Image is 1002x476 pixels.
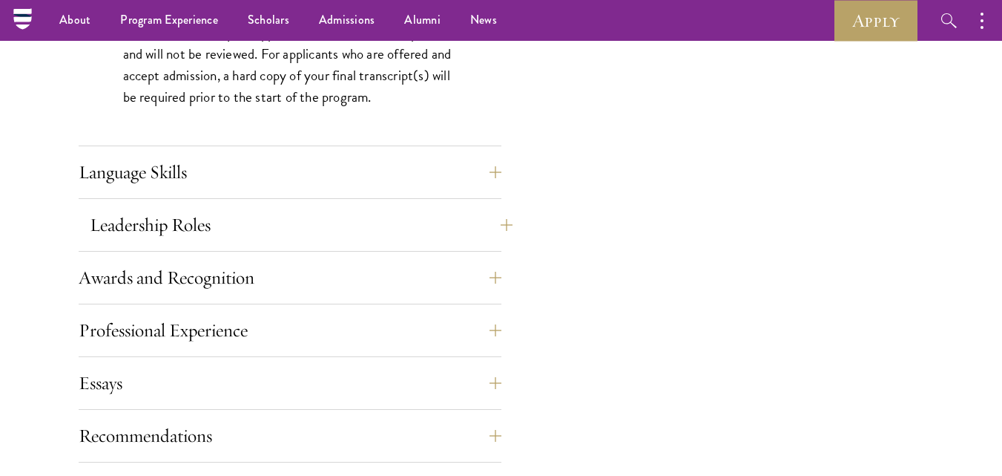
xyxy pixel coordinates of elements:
button: Recommendations [79,418,501,454]
button: Awards and Recognition [79,260,501,296]
button: Language Skills [79,154,501,190]
button: Essays [79,365,501,401]
button: Professional Experience [79,313,501,348]
button: Leadership Roles [90,207,512,243]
